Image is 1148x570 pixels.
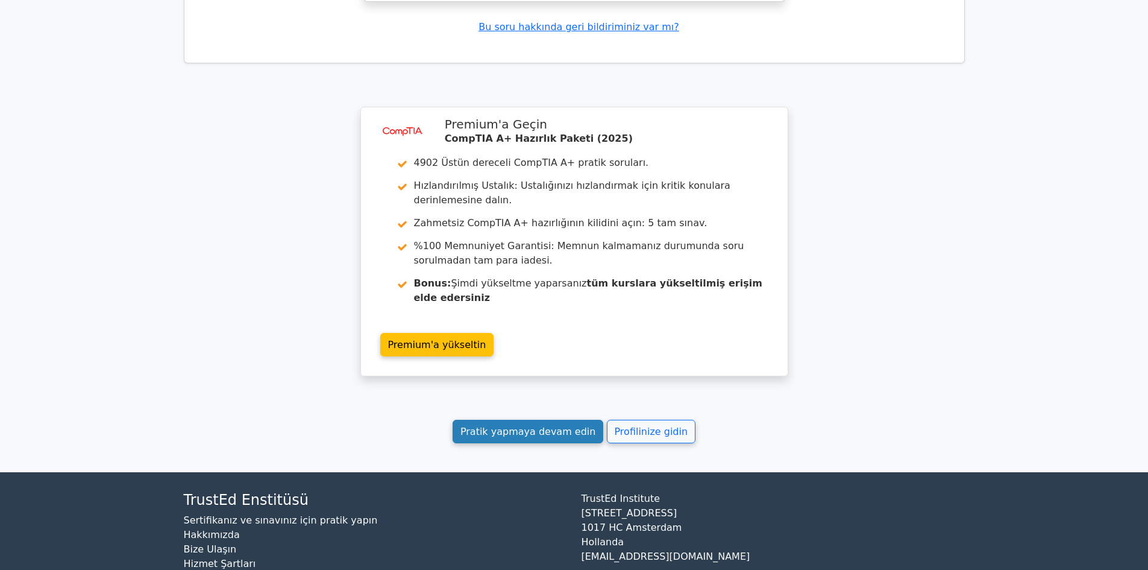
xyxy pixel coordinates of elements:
a: Bu soru hakkında geri bildiriminiz var mı? [478,21,679,33]
a: Bize Ulaşın [184,543,237,555]
font: TrustEd Enstitüsü [184,492,309,508]
a: Profilinize gidin [607,420,696,443]
font: [EMAIL_ADDRESS][DOMAIN_NAME] [582,551,750,562]
a: Hakkımızda [184,529,240,540]
a: Pratik yapmaya devam edin [453,420,604,443]
font: TrustEd Institute [582,493,660,504]
a: Sertifikanız ve sınavınız için pratik yapın [184,515,378,526]
font: 1017 HC Amsterdam [582,522,682,533]
a: Hizmet Şartları [184,558,256,569]
font: Pratik yapmaya devam edin [460,426,596,437]
font: Hollanda [582,536,624,548]
font: Profilinize gidin [615,426,688,437]
font: [STREET_ADDRESS] [582,507,677,519]
a: Premium'a yükseltin [380,333,494,356]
